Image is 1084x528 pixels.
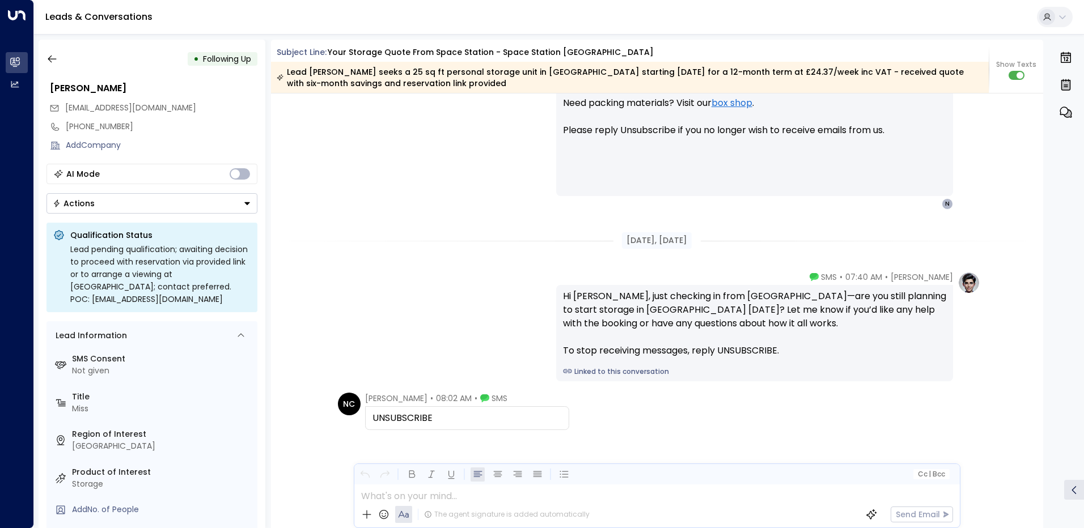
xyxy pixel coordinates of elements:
div: Lead [PERSON_NAME] seeks a 25 sq ft personal storage unit in [GEOGRAPHIC_DATA] starting [DATE] fo... [277,66,983,89]
div: Actions [53,198,95,208]
span: | [929,470,931,478]
div: [DATE], [DATE] [622,232,692,249]
div: UNSUBSCRIBE [372,411,562,425]
a: box shop [712,96,752,110]
div: Hi [PERSON_NAME], just checking in from [GEOGRAPHIC_DATA]—are you still planning to start storage... [563,289,946,357]
button: Actions [46,193,257,214]
label: Title [72,391,253,403]
div: Miss [72,403,253,415]
p: Qualification Status [70,229,251,241]
div: [PHONE_NUMBER] [66,121,257,133]
button: Undo [358,467,372,482]
span: • [840,271,842,283]
div: AddNo. of People [72,504,253,516]
label: Region of Interest [72,428,253,440]
div: The agent signature is added automatically [424,509,590,520]
span: Cc Bcc [917,470,945,478]
span: [PERSON_NAME] [891,271,953,283]
div: N [942,198,953,210]
span: 08:02 AM [436,393,472,404]
div: Lead pending qualification; awaiting decision to proceed with reservation via provided link or to... [70,243,251,305]
a: Leads & Conversations [45,10,153,23]
span: • [885,271,888,283]
label: SMS Consent [72,353,253,365]
span: SMS [821,271,837,283]
span: nadjacarambola6@gmail.com [65,102,196,114]
span: Following Up [203,53,251,65]
div: AddCompany [66,139,257,151]
span: Show Texts [996,59,1036,70]
span: • [430,393,433,404]
div: Your storage quote from Space Station - Space Station [GEOGRAPHIC_DATA] [328,46,654,58]
button: Cc|Bcc [913,469,949,480]
div: Storage [72,478,253,490]
div: Not given [72,365,253,377]
div: Lead Information [52,330,127,342]
span: • [475,393,477,404]
img: profile-logo.png [958,271,980,294]
span: [PERSON_NAME] [365,393,427,404]
span: 07:40 AM [845,271,882,283]
span: SMS [492,393,507,404]
span: Subject Line: [277,46,327,58]
a: Linked to this conversation [563,367,946,377]
div: [PERSON_NAME] [50,82,257,95]
div: AI Mode [66,168,100,180]
div: NC [338,393,361,415]
label: Product of Interest [72,466,253,478]
div: [GEOGRAPHIC_DATA] [72,440,253,452]
div: Button group with a nested menu [46,193,257,214]
span: [EMAIL_ADDRESS][DOMAIN_NAME] [65,102,196,113]
div: • [193,49,199,69]
button: Redo [378,467,392,482]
